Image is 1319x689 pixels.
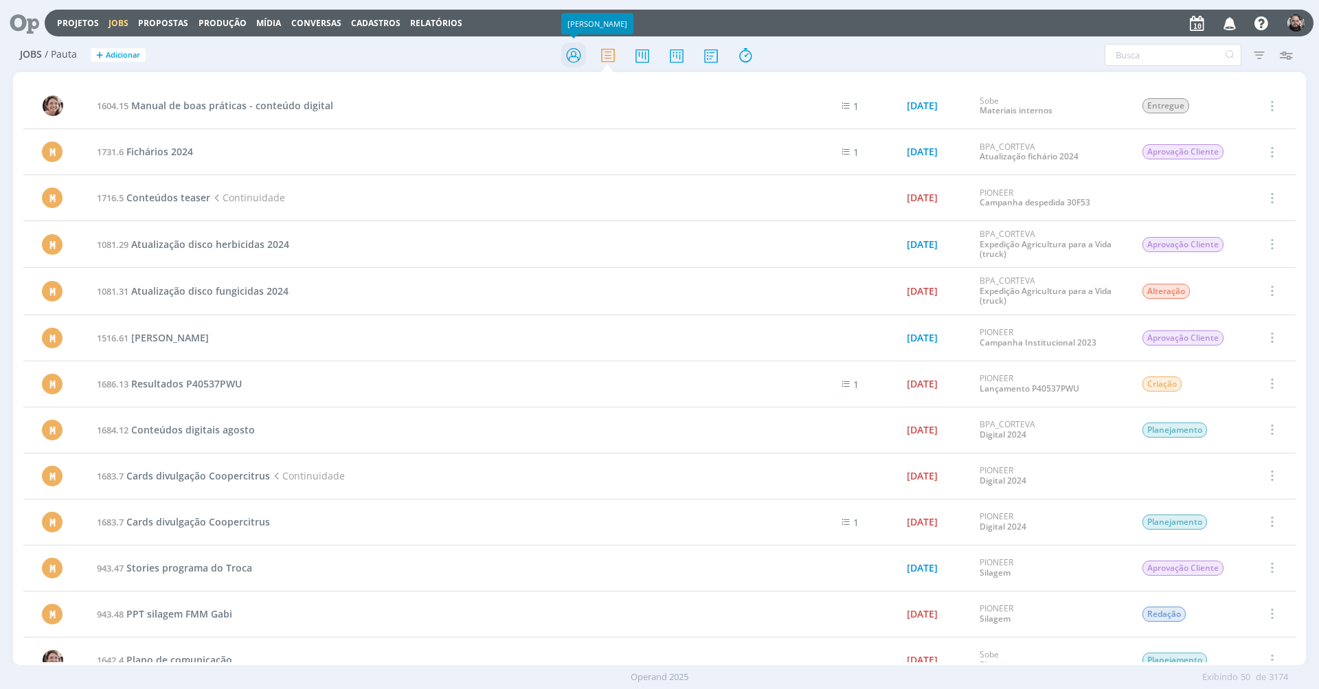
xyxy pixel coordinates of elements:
[126,653,232,666] span: Plano de comunicação
[131,284,289,297] span: Atualização disco fungicidas 2024
[907,655,938,665] div: [DATE]
[97,562,124,574] span: 943.47
[410,17,462,29] a: Relatórios
[1142,422,1207,438] span: Planejamento
[351,17,401,29] span: Cadastros
[907,193,938,203] div: [DATE]
[97,608,124,620] span: 943.48
[980,604,1121,624] div: PIONEER
[907,609,938,619] div: [DATE]
[980,150,1079,162] a: Atualização fichário 2024
[199,17,247,29] a: Produção
[980,229,1121,259] div: BPA_CORTEVA
[980,374,1121,394] div: PIONEER
[97,284,289,297] a: 1081.31Atualização disco fungicidas 2024
[980,276,1121,306] div: BPA_CORTEVA
[97,378,128,390] span: 1686.13
[97,285,128,297] span: 1081.31
[42,466,63,486] div: M
[980,659,1035,670] a: Planejamento
[126,469,270,482] span: Cards divulgação Coopercitrus
[91,48,146,63] button: +Adicionar
[210,191,285,204] span: Continuidade
[42,604,63,624] div: M
[980,196,1090,208] a: Campanha despedida 30F53
[287,18,346,29] button: Conversas
[853,378,859,391] span: 1
[104,18,133,29] button: Jobs
[42,512,63,532] div: M
[97,653,232,666] a: 1642.4Plano de comunicação
[907,563,938,573] div: [DATE]
[1287,14,1305,32] img: G
[97,145,193,158] a: 1731.6Fichários 2024
[97,423,255,436] a: 1684.12Conteúdos digitais agosto
[853,516,859,529] span: 1
[907,333,938,343] div: [DATE]
[97,516,124,528] span: 1683.7
[97,192,124,204] span: 1716.5
[97,146,124,158] span: 1731.6
[907,517,938,527] div: [DATE]
[980,567,1011,578] a: Silagem
[57,17,99,29] a: Projetos
[980,104,1052,116] a: Materiais internos
[97,191,210,204] a: 1716.5Conteúdos teaser
[138,17,188,29] span: Propostas
[1142,607,1186,622] span: Redação
[980,521,1026,532] a: Digital 2024
[907,240,938,249] div: [DATE]
[256,17,281,29] a: Mídia
[97,469,270,482] a: 1683.7Cards divulgação Coopercitrus
[853,146,859,159] span: 1
[42,234,63,255] div: M
[980,650,1121,670] div: Sobe
[126,145,193,158] span: Fichários 2024
[980,613,1011,624] a: Silagem
[126,191,210,204] span: Conteúdos teaser
[347,18,405,29] button: Cadastros
[131,99,333,112] span: Manual de boas práticas - conteúdo digital
[96,48,103,63] span: +
[1142,284,1190,299] span: Alteração
[1105,44,1241,66] input: Busca
[131,331,209,344] span: [PERSON_NAME]
[980,475,1026,486] a: Digital 2024
[106,51,140,60] span: Adicionar
[980,420,1121,440] div: BPA_CORTEVA
[97,99,333,112] a: 1604.15Manual de boas práticas - conteúdo digital
[406,18,466,29] button: Relatórios
[1142,330,1224,346] span: Aprovação Cliente
[42,420,63,440] div: M
[131,377,242,390] span: Resultados P40537PWU
[1142,561,1224,576] span: Aprovação Cliente
[109,17,128,29] a: Jobs
[97,515,270,528] a: 1683.7Cards divulgação Coopercitrus
[907,101,938,111] div: [DATE]
[980,285,1112,306] a: Expedição Agricultura para a Vida (truck)
[97,607,232,620] a: 943.48PPT silagem FMM Gabi
[980,466,1121,486] div: PIONEER
[980,558,1121,578] div: PIONEER
[980,337,1096,348] a: Campanha Institucional 2023
[907,147,938,157] div: [DATE]
[291,17,341,29] a: Conversas
[126,607,232,620] span: PPT silagem FMM Gabi
[980,96,1121,116] div: Sobe
[42,558,63,578] div: M
[907,379,938,389] div: [DATE]
[97,238,128,251] span: 1081.29
[97,470,124,482] span: 1683.7
[42,374,63,394] div: M
[97,654,124,666] span: 1642.4
[42,281,63,302] div: M
[97,377,242,390] a: 1686.13Resultados P40537PWU
[1142,653,1207,668] span: Planejamento
[907,425,938,435] div: [DATE]
[907,471,938,481] div: [DATE]
[20,49,42,60] span: Jobs
[1142,376,1182,392] span: Criação
[270,469,345,482] span: Continuidade
[907,286,938,296] div: [DATE]
[1142,144,1224,159] span: Aprovação Cliente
